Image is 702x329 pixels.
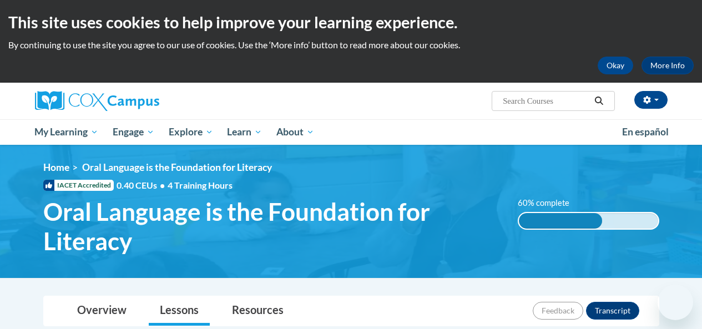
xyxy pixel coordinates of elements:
[634,91,668,109] button: Account Settings
[8,11,694,33] h2: This site uses cookies to help improve your learning experience.
[35,91,235,111] a: Cox Campus
[113,125,154,139] span: Engage
[227,125,262,139] span: Learn
[43,180,114,191] span: IACET Accredited
[27,119,676,145] div: Main menu
[590,94,607,108] button: Search
[35,91,159,111] img: Cox Campus
[82,161,272,173] span: Oral Language is the Foundation for Literacy
[149,296,210,326] a: Lessons
[502,94,590,108] input: Search Courses
[658,285,693,320] iframe: Button to launch messaging window
[622,126,669,138] span: En español
[161,119,220,145] a: Explore
[518,197,582,209] label: 60% complete
[8,39,694,51] p: By continuing to use the site you agree to our use of cookies. Use the ‘More info’ button to read...
[221,296,295,326] a: Resources
[519,213,603,229] div: 60% complete
[43,197,501,256] span: Oral Language is the Foundation for Literacy
[615,120,676,144] a: En español
[598,57,633,74] button: Okay
[28,119,106,145] a: My Learning
[66,296,138,326] a: Overview
[586,302,639,320] button: Transcript
[220,119,269,145] a: Learn
[105,119,161,145] a: Engage
[43,161,69,173] a: Home
[642,57,694,74] a: More Info
[160,180,165,190] span: •
[533,302,583,320] button: Feedback
[169,125,213,139] span: Explore
[117,179,168,191] span: 0.40 CEUs
[34,125,98,139] span: My Learning
[276,125,314,139] span: About
[168,180,233,190] span: 4 Training Hours
[269,119,321,145] a: About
